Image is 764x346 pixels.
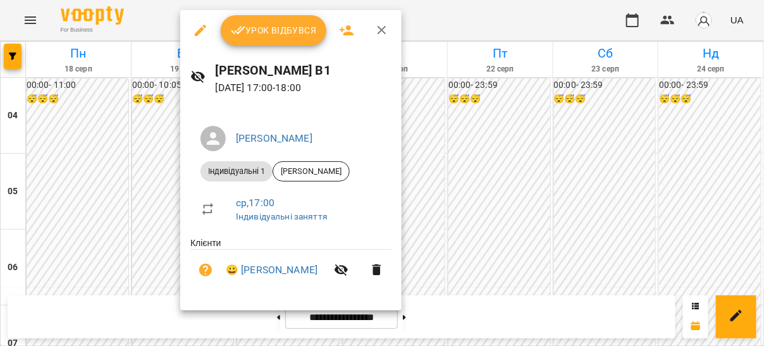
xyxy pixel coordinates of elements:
ul: Клієнти [190,237,391,295]
div: [PERSON_NAME] [273,161,350,182]
h6: [PERSON_NAME] В1 [216,61,392,80]
button: Візит ще не сплачено. Додати оплату? [190,255,221,285]
a: Індивідуальні заняття [236,211,328,221]
a: 😀 [PERSON_NAME] [226,263,317,278]
span: Урок відбувся [231,23,317,38]
a: [PERSON_NAME] [236,132,312,144]
p: [DATE] 17:00 - 18:00 [216,80,392,96]
span: [PERSON_NAME] [273,166,349,177]
span: Індивідуальні 1 [200,166,273,177]
a: ср , 17:00 [236,197,274,209]
button: Урок відбувся [221,15,327,46]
